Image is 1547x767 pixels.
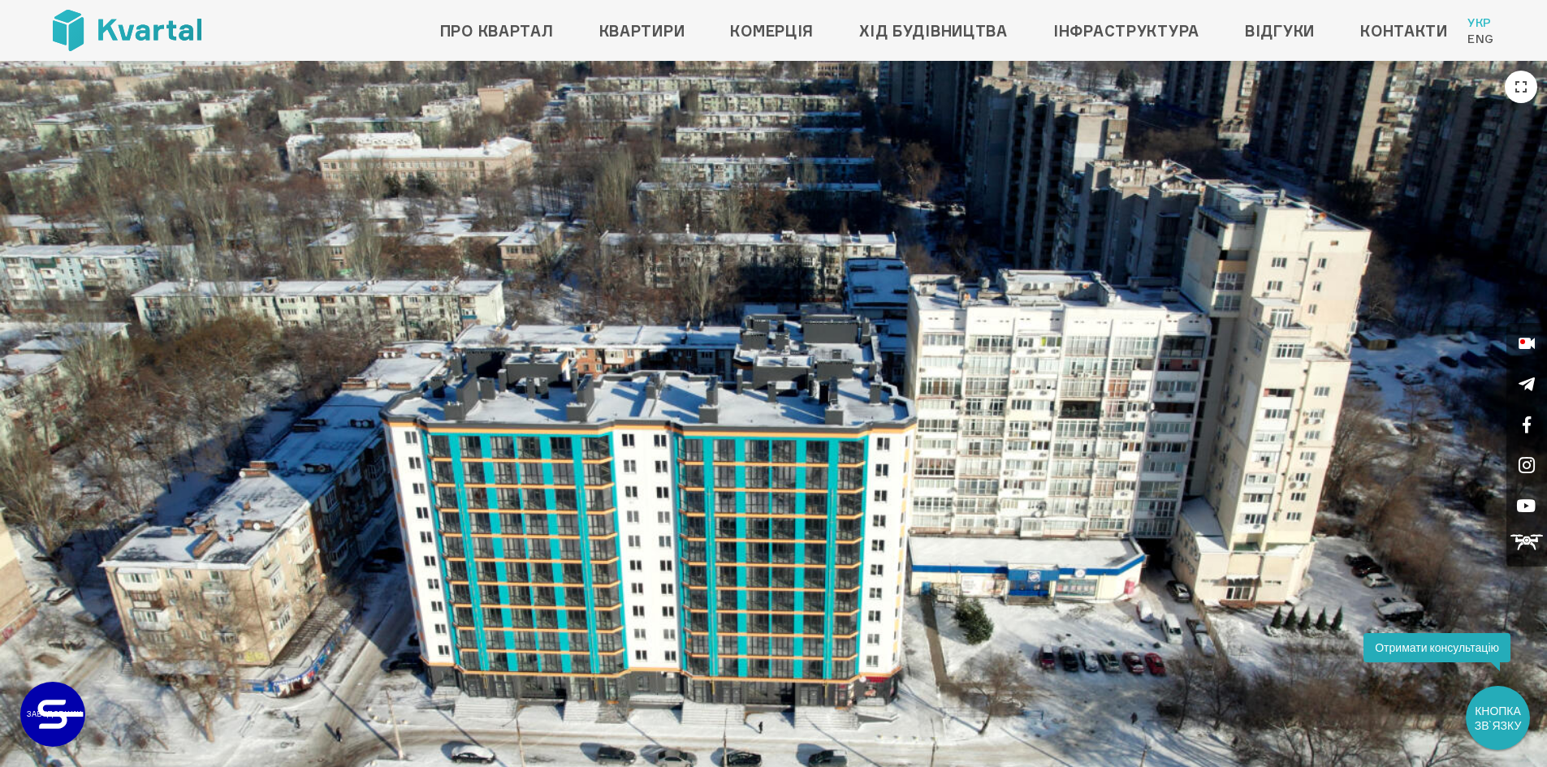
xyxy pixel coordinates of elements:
a: Eng [1467,31,1494,47]
div: КНОПКА ЗВ`ЯЗКУ [1467,687,1528,748]
a: Комерція [730,18,814,44]
a: Хід будівництва [859,18,1008,44]
a: Квартири [599,18,685,44]
a: Відгуки [1245,18,1315,44]
a: Контакти [1360,18,1448,44]
img: Kvartal [53,10,201,51]
a: Інфраструктура [1053,18,1199,44]
text: ЗАБУДОВНИК [27,709,82,718]
a: Укр [1467,15,1494,31]
div: Отримати консультацію [1363,633,1510,662]
a: Про квартал [440,18,554,44]
a: ЗАБУДОВНИК [20,682,85,747]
